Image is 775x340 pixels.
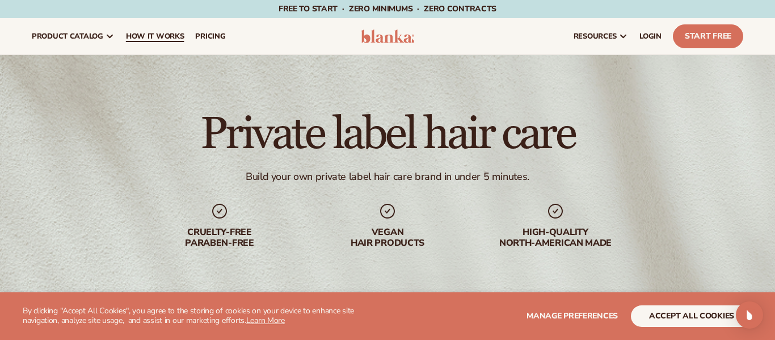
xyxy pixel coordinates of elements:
[195,32,225,41] span: pricing
[200,111,575,157] h1: Private label hair care
[32,32,103,41] span: product catalog
[26,18,120,54] a: product catalog
[147,227,292,249] div: cruelty-free paraben-free
[279,3,496,14] span: Free to start · ZERO minimums · ZERO contracts
[361,30,414,43] img: logo
[527,305,618,327] button: Manage preferences
[634,18,667,54] a: LOGIN
[639,32,662,41] span: LOGIN
[574,32,617,41] span: resources
[631,305,752,327] button: accept all cookies
[315,227,460,249] div: Vegan hair products
[23,307,387,326] p: By clicking "Accept All Cookies", you agree to the storing of cookies on your device to enhance s...
[483,227,628,249] div: High-quality North-american made
[246,170,529,183] div: Build your own private label hair care brand in under 5 minutes.
[736,301,763,329] div: Open Intercom Messenger
[120,18,190,54] a: How It Works
[246,315,285,326] a: Learn More
[126,32,184,41] span: How It Works
[568,18,634,54] a: resources
[673,24,743,48] a: Start Free
[527,310,618,321] span: Manage preferences
[189,18,231,54] a: pricing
